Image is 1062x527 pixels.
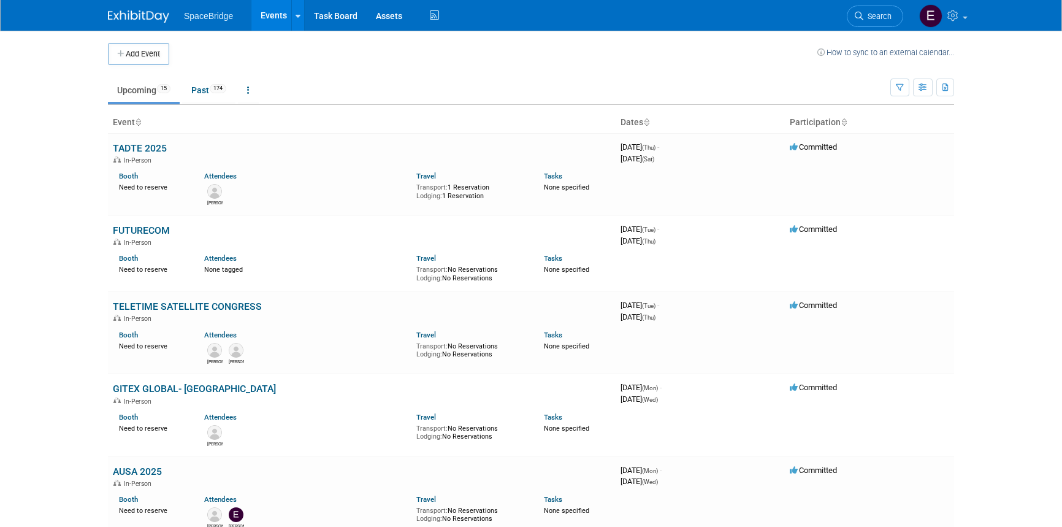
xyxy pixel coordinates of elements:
a: Travel [416,254,436,263]
a: Booth [119,331,138,339]
span: None specified [544,507,589,515]
span: In-Person [124,315,155,323]
div: No Reservations No Reservations [416,340,525,359]
img: Pedro Bonatto [229,343,243,358]
a: TADTE 2025 [113,142,167,154]
a: Travel [416,331,436,339]
a: Sort by Event Name [135,117,141,127]
span: (Thu) [642,314,655,321]
a: Travel [416,172,436,180]
a: How to sync to an external calendar... [817,48,954,57]
a: Attendees [204,331,237,339]
div: No Reservations No Reservations [416,504,525,523]
img: In-Person Event [113,239,121,245]
a: Booth [119,495,138,504]
span: [DATE] [621,383,662,392]
span: In-Person [124,156,155,164]
a: Travel [416,495,436,504]
span: - [660,383,662,392]
span: Transport: [416,425,448,433]
th: Dates [616,112,785,133]
a: Attendees [204,254,237,263]
span: None specified [544,183,589,191]
span: - [660,466,662,475]
a: Sort by Start Date [643,117,649,127]
span: In-Person [124,480,155,488]
img: Victor Yeung [207,184,222,199]
span: Transport: [416,507,448,515]
span: (Thu) [642,144,655,151]
img: In-Person Event [113,398,121,404]
span: 15 [157,84,170,93]
div: None tagged [204,263,408,274]
span: Transport: [416,266,448,274]
span: - [657,142,659,152]
img: Elizabeth Gelerman [919,4,942,28]
span: [DATE] [621,154,654,163]
span: (Tue) [642,302,655,309]
a: Tasks [544,172,562,180]
img: In-Person Event [113,156,121,163]
img: ExhibitDay [108,10,169,23]
span: (Wed) [642,479,658,485]
a: Tasks [544,495,562,504]
img: In-Person Event [113,315,121,321]
button: Add Event [108,43,169,65]
a: Booth [119,172,138,180]
div: Raj Malik [207,440,223,447]
span: None specified [544,266,589,274]
span: Lodging: [416,515,442,523]
img: Mike Di Paolo [207,343,222,358]
th: Event [108,112,616,133]
span: Committed [790,142,837,152]
div: Need to reserve [119,340,186,351]
span: [DATE] [621,142,659,152]
a: TELETIME SATELLITE CONGRESS [113,301,262,312]
span: Lodging: [416,350,442,358]
span: Committed [790,225,837,234]
a: AUSA 2025 [113,466,162,477]
span: [DATE] [621,466,662,475]
div: No Reservations No Reservations [416,263,525,282]
span: [DATE] [621,301,659,310]
span: (Mon) [642,385,658,391]
span: None specified [544,342,589,350]
a: Booth [119,413,138,421]
div: Need to reserve [119,422,186,433]
a: FUTURECOM [113,225,170,236]
span: SpaceBridge [184,11,233,21]
span: Lodging: [416,192,442,200]
a: Attendees [204,172,237,180]
span: (Mon) [642,467,658,474]
a: Attendees [204,413,237,421]
div: Pedro Bonatto [229,358,244,365]
img: Elizabeth Gelerman [229,507,243,522]
div: Mike Di Paolo [207,358,223,365]
div: Need to reserve [119,263,186,274]
a: Attendees [204,495,237,504]
img: In-Person Event [113,480,121,486]
span: (Tue) [642,226,655,233]
span: Committed [790,383,837,392]
span: Committed [790,466,837,475]
span: Transport: [416,183,448,191]
div: No Reservations No Reservations [416,422,525,441]
th: Participation [785,112,954,133]
a: Past174 [182,79,235,102]
span: None specified [544,425,589,433]
span: Search [863,12,892,21]
a: Booth [119,254,138,263]
span: [DATE] [621,312,655,321]
a: Tasks [544,331,562,339]
a: Tasks [544,413,562,421]
span: Transport: [416,342,448,350]
span: [DATE] [621,477,658,486]
span: - [657,225,659,234]
span: - [657,301,659,310]
div: Need to reserve [119,504,186,515]
span: Committed [790,301,837,310]
span: Lodging: [416,274,442,282]
a: Upcoming15 [108,79,180,102]
img: Amir Kashani [207,507,222,522]
a: Travel [416,413,436,421]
